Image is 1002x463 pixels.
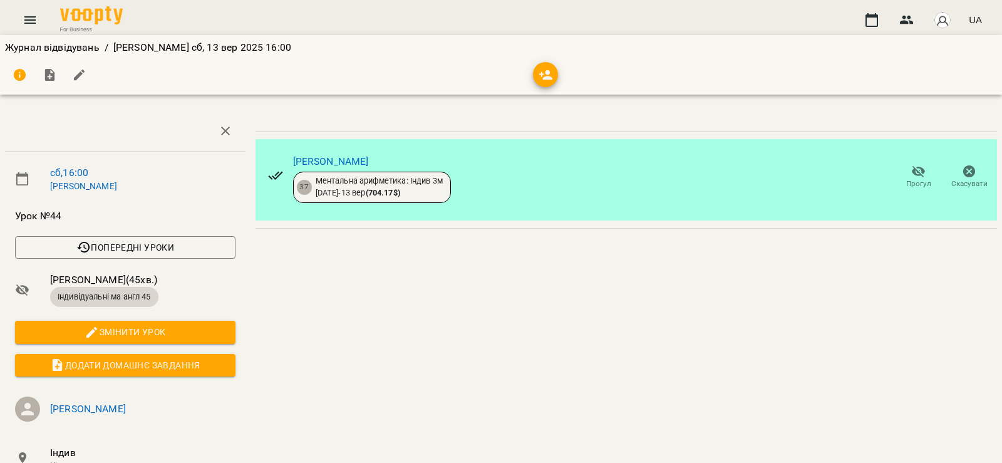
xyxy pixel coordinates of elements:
img: Voopty Logo [60,6,123,24]
button: Menu [15,5,45,35]
a: [PERSON_NAME] [293,155,369,167]
span: Попередні уроки [25,240,225,255]
p: [PERSON_NAME] сб, 13 вер 2025 16:00 [113,40,291,55]
span: Змінити урок [25,325,225,340]
span: Додати домашнє завдання [25,358,225,373]
button: Змінити урок [15,321,235,343]
a: сб , 16:00 [50,167,88,179]
a: [PERSON_NAME] [50,403,126,415]
span: Прогул [906,179,931,189]
li: / [105,40,108,55]
div: Ментальна арифметика: Індив 3м [DATE] - 13 вер [316,175,443,199]
button: Скасувати [944,160,994,195]
span: Індивідуальні ма англ 45 [50,291,158,303]
span: For Business [60,26,123,33]
span: Скасувати [951,179,988,189]
span: UA [969,13,982,26]
span: Урок №44 [15,209,235,224]
img: avatar_s.png [934,11,951,29]
span: Індив [50,445,235,460]
nav: breadcrumb [5,40,997,55]
b: ( 704.17 $ ) [366,188,400,197]
button: UA [964,8,987,31]
button: Попередні уроки [15,236,235,259]
a: [PERSON_NAME] [50,181,117,191]
button: Додати домашнє завдання [15,354,235,377]
div: 37 [297,180,312,195]
span: [PERSON_NAME] ( 45 хв. ) [50,273,235,288]
a: Журнал відвідувань [5,41,100,53]
button: Прогул [893,160,944,195]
